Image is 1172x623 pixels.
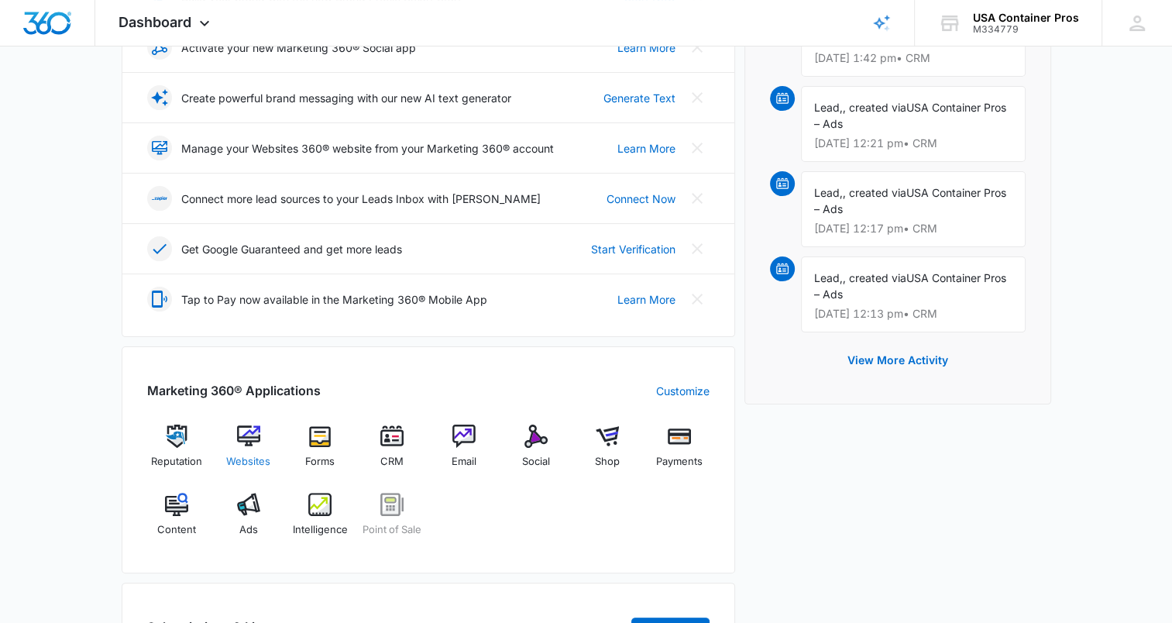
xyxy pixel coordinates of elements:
a: Ads [218,493,278,549]
button: Close [685,186,710,211]
span: USA Container Pros – Ads [814,186,1006,215]
p: [DATE] 12:21 pm • CRM [814,138,1012,149]
a: Learn More [617,291,675,308]
span: Point of Sale [363,522,421,538]
span: Lead, [814,271,843,284]
a: Social [506,425,565,480]
span: Content [157,522,196,538]
div: account id [973,24,1079,35]
a: Payments [650,425,710,480]
a: Learn More [617,140,675,157]
h2: Marketing 360® Applications [147,381,321,400]
span: , created via [843,186,906,199]
span: Social [522,454,550,470]
span: Shop [595,454,620,470]
button: Close [685,136,710,160]
span: Websites [226,454,270,470]
a: Forms [290,425,350,480]
a: Reputation [147,425,207,480]
a: Learn More [617,40,675,56]
p: Tap to Pay now available in the Marketing 360® Mobile App [181,291,487,308]
p: Get Google Guaranteed and get more leads [181,241,402,257]
a: Generate Text [603,90,675,106]
a: Shop [578,425,638,480]
span: Intelligence [293,522,348,538]
a: Connect Now [607,191,675,207]
p: Connect more lead sources to your Leads Inbox with [PERSON_NAME] [181,191,541,207]
a: Websites [218,425,278,480]
button: Close [685,35,710,60]
span: CRM [380,454,404,470]
span: Forms [305,454,335,470]
span: , created via [843,101,906,114]
a: Email [435,425,494,480]
span: USA Container Pros – Ads [814,101,1006,130]
button: View More Activity [832,342,964,379]
span: Ads [239,522,258,538]
a: Content [147,493,207,549]
p: [DATE] 12:13 pm • CRM [814,308,1012,319]
p: Create powerful brand messaging with our new AI text generator [181,90,511,106]
div: account name [973,12,1079,24]
button: Close [685,85,710,110]
span: Lead, [814,186,843,199]
p: [DATE] 12:17 pm • CRM [814,223,1012,234]
span: Dashboard [119,14,191,30]
a: Intelligence [290,493,350,549]
span: Reputation [151,454,202,470]
span: USA Container Pros – Ads [814,271,1006,301]
span: , created via [843,271,906,284]
span: Email [452,454,476,470]
span: Lead, [814,101,843,114]
p: Activate your new Marketing 360® Social app [181,40,416,56]
a: Start Verification [591,241,675,257]
button: Close [685,287,710,311]
span: Payments [656,454,703,470]
a: Point of Sale [363,493,422,549]
a: Customize [656,383,710,399]
p: Manage your Websites 360® website from your Marketing 360® account [181,140,554,157]
a: CRM [363,425,422,480]
button: Close [685,236,710,261]
p: [DATE] 1:42 pm • CRM [814,53,1012,64]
